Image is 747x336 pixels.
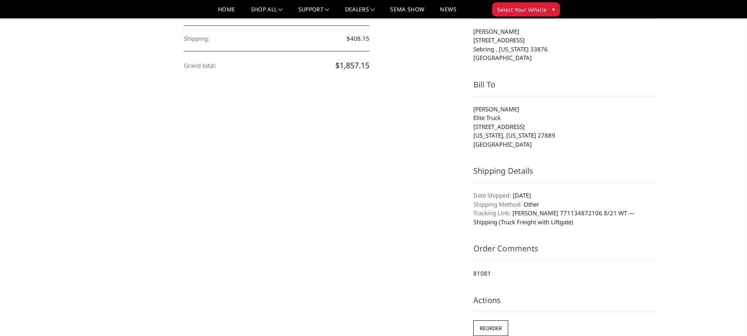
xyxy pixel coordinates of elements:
li: Sebring , [US_STATE] 33876 [473,45,656,54]
a: Support [298,7,329,18]
iframe: Chat Widget [708,298,747,336]
dt: Date Shipped: [473,191,511,200]
h3: Actions [473,294,656,312]
a: SEMA Show [390,7,424,18]
h3: Bill To [473,79,656,96]
li: [STREET_ADDRESS] [473,36,656,45]
li: [PERSON_NAME] [473,27,656,36]
li: [GEOGRAPHIC_DATA] [473,140,656,149]
li: [US_STATE], [US_STATE] 27889 [473,131,656,140]
li: [STREET_ADDRESS] [473,122,656,131]
a: [PERSON_NAME] 771134872106 8/21 WT — Shipping (Truck Freight with Liftgate) [473,209,634,226]
dd: Other [473,200,656,209]
dd: $1,857.15 [184,51,369,80]
li: [PERSON_NAME] [473,105,656,114]
dd: $408.15 [184,26,369,52]
li: [GEOGRAPHIC_DATA] [473,53,656,62]
li: Elite Truck [473,113,656,122]
dt: Shipping Method: [473,200,522,209]
h3: Shipping Details [473,165,656,183]
span: Select Your Vehicle [497,5,547,14]
a: Home [218,7,235,18]
dt: Grand total: [184,53,216,78]
dt: Tracking Link: [473,209,511,218]
h3: Order Comments [473,243,656,260]
a: Dealers [345,7,375,18]
span: ▾ [552,5,555,13]
a: shop all [251,7,283,18]
dd: [DATE] [473,191,656,200]
button: Select Your Vehicle [492,2,560,16]
p: 81081 [473,269,656,278]
a: News [440,7,456,18]
dt: Shipping: [184,26,209,51]
input: Reorder [473,320,508,336]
